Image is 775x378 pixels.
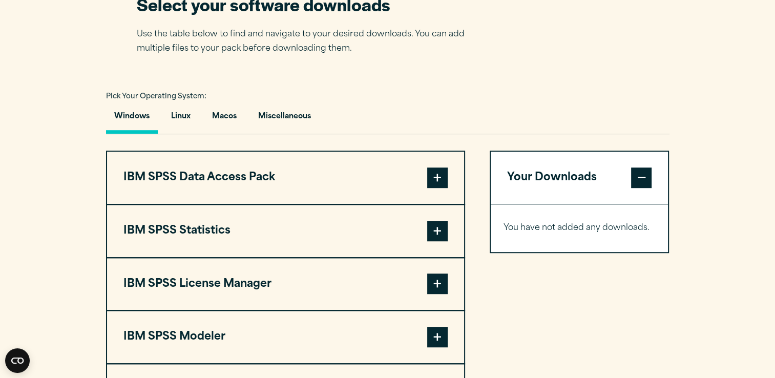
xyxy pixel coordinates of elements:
button: IBM SPSS Statistics [107,205,464,257]
button: Open CMP widget [5,348,30,373]
button: IBM SPSS License Manager [107,258,464,310]
button: Linux [163,104,199,134]
button: IBM SPSS Modeler [107,311,464,363]
p: Use the table below to find and navigate to your desired downloads. You can add multiple files to... [137,27,480,57]
span: Pick Your Operating System: [106,93,206,100]
div: Your Downloads [491,204,668,252]
button: Windows [106,104,158,134]
button: Macos [204,104,245,134]
p: You have not added any downloads. [504,221,656,236]
button: IBM SPSS Data Access Pack [107,152,464,204]
button: Miscellaneous [250,104,319,134]
button: Your Downloads [491,152,668,204]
